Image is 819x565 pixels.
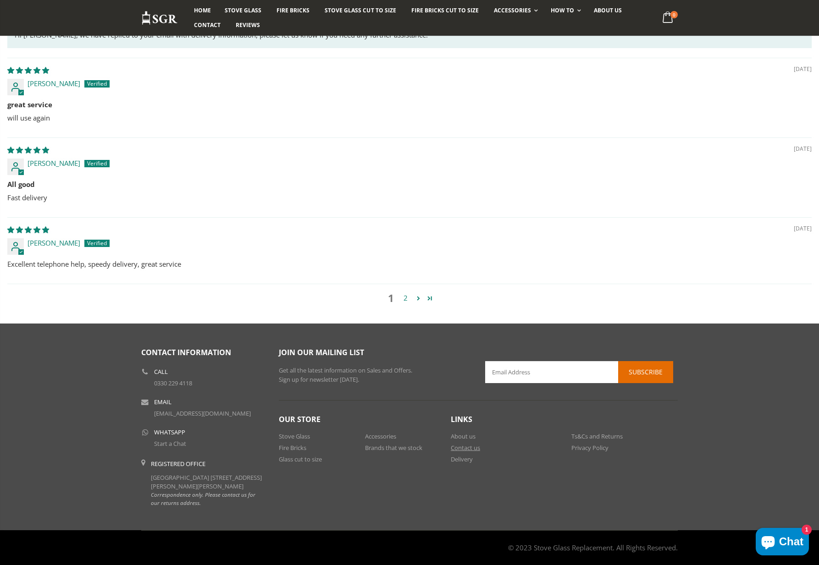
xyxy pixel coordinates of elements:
[279,414,321,424] span: Our Store
[225,6,261,14] span: Stove Glass
[794,225,812,233] span: [DATE]
[544,3,586,18] a: How To
[794,145,812,153] span: [DATE]
[571,432,623,440] a: Ts&Cs and Returns
[279,366,471,384] p: Get all the latest information on Sales and Offers. Sign up for newsletter [DATE].
[229,18,267,33] a: Reviews
[508,538,678,557] address: © 2023 Stove Glass Replacement. All Rights Reserved.
[187,18,227,33] a: Contact
[279,455,322,463] a: Glass cut to size
[151,460,205,468] b: Registered Office
[154,399,172,405] b: Email
[270,3,316,18] a: Fire Bricks
[618,361,673,383] button: Subscribe
[318,3,403,18] a: Stove Glass Cut To Size
[194,6,211,14] span: Home
[398,293,413,303] a: Page 2
[279,444,306,452] a: Fire Bricks
[794,66,812,73] span: [DATE]
[151,491,255,506] em: Correspondence only. Please contact us for our returns address.
[659,9,678,27] a: 0
[365,432,396,440] a: Accessories
[451,444,480,452] a: Contact us
[325,6,396,14] span: Stove Glass Cut To Size
[7,113,812,123] p: will use again
[753,528,812,558] inbox-online-store-chat: Shopify online store chat
[451,455,473,463] a: Delivery
[411,6,479,14] span: Fire Bricks Cut To Size
[413,293,424,304] a: Page 2
[494,6,531,14] span: Accessories
[154,369,168,375] b: Call
[279,432,310,440] a: Stove Glass
[151,460,265,507] div: [GEOGRAPHIC_DATA] [STREET_ADDRESS][PERSON_NAME][PERSON_NAME]
[7,100,812,110] b: great service
[28,79,80,88] span: [PERSON_NAME]
[154,379,192,387] a: 0330 229 4118
[7,66,49,75] span: 5 star review
[7,225,49,234] span: 5 star review
[7,180,812,189] b: All good
[7,145,49,154] span: 5 star review
[141,347,231,357] span: Contact Information
[279,347,364,357] span: Join our mailing list
[7,193,812,203] p: Fast delivery
[28,159,80,168] span: [PERSON_NAME]
[424,293,436,304] a: Page 2
[451,414,472,424] span: Links
[154,409,251,417] a: [EMAIL_ADDRESS][DOMAIN_NAME]
[194,21,221,29] span: Contact
[141,11,178,26] img: Stove Glass Replacement
[187,3,218,18] a: Home
[571,444,609,452] a: Privacy Policy
[154,439,186,448] a: Start a Chat
[451,432,476,440] a: About us
[365,444,422,452] a: Brands that we stock
[487,3,542,18] a: Accessories
[218,3,268,18] a: Stove Glass
[7,259,812,269] p: Excellent telephone help, speedy delivery, great service
[28,238,80,247] span: [PERSON_NAME]
[587,3,629,18] a: About us
[594,6,622,14] span: About us
[236,21,260,29] span: Reviews
[485,361,673,383] input: Email Address
[670,11,678,18] span: 0
[404,3,486,18] a: Fire Bricks Cut To Size
[277,6,310,14] span: Fire Bricks
[154,429,185,435] b: WhatsApp
[551,6,574,14] span: How To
